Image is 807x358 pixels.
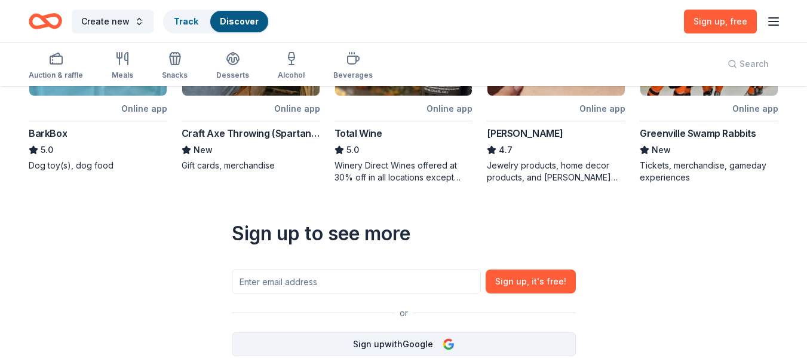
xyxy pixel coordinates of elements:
div: Alcohol [278,71,305,80]
a: Discover [220,16,259,26]
span: Sign up [694,16,747,26]
div: Greenville Swamp Rabbits [640,126,756,140]
div: Online app [732,101,778,116]
span: , free [725,16,747,26]
a: Track [174,16,198,26]
div: Total Wine [335,126,382,140]
span: 4.7 [499,143,513,157]
a: Home [29,7,62,35]
div: Winery Direct Wines offered at 30% off in all locations except [GEOGRAPHIC_DATA], [GEOGRAPHIC_DAT... [335,160,473,183]
span: 5.0 [346,143,359,157]
div: [PERSON_NAME] [487,126,563,140]
div: Desserts [216,71,249,80]
div: Online app [121,101,167,116]
button: Desserts [216,47,249,86]
div: Gift cards, merchandise [182,160,320,172]
div: Jewelry products, home decor products, and [PERSON_NAME] Gives Back event in-store or online (or ... [487,160,625,183]
button: Snacks [162,47,188,86]
div: Sign up to see more [232,222,576,246]
button: Sign up, it's free! [486,270,576,293]
div: Online app [579,101,625,116]
button: Beverages [333,47,373,86]
div: Snacks [162,71,188,80]
span: or [395,306,413,320]
div: Tickets, merchandise, gameday experiences [640,160,778,183]
span: , it ' s free! [527,274,566,289]
span: New [652,143,671,157]
button: Create new [72,10,154,33]
input: Enter email address [232,270,481,293]
div: BarkBox [29,126,67,140]
button: Meals [112,47,133,86]
div: Craft Axe Throwing (Spartanburg) [182,126,320,140]
div: Auction & raffle [29,71,83,80]
button: Sign upwithGoogle [232,332,576,356]
button: TrackDiscover [163,10,269,33]
div: Beverages [333,71,373,80]
div: Online app [426,101,472,116]
span: Create new [81,14,130,29]
div: Dog toy(s), dog food [29,160,167,172]
div: Meals [112,71,133,80]
button: Auction & raffle [29,47,83,86]
button: Alcohol [278,47,305,86]
span: 5.0 [41,143,53,157]
a: Sign up, free [684,10,757,33]
img: Google Logo [443,338,455,350]
div: Online app [274,101,320,116]
span: New [194,143,213,157]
